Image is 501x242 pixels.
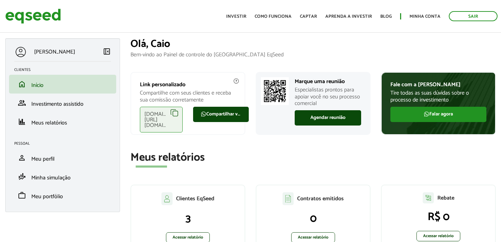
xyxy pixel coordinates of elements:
[14,191,111,200] a: workMeu portfólio
[14,142,116,146] h2: Pessoal
[14,68,116,72] h2: Clientes
[103,47,111,56] span: left_panel_close
[295,110,361,126] a: Agendar reunião
[283,192,294,205] img: agent-contratos.svg
[9,75,116,94] li: Início
[140,90,236,103] p: Compartilhe com seus clientes e receba sua comissão corretamente
[389,210,488,224] p: R$ 0
[424,111,429,117] img: FaWhatsapp.svg
[18,80,26,88] span: home
[18,154,26,162] span: person
[390,81,486,88] p: Fale com a [PERSON_NAME]
[226,14,246,19] a: Investir
[34,49,75,55] p: [PERSON_NAME]
[130,51,496,58] p: Bem-vindo ao Painel de controle do [GEOGRAPHIC_DATA] EqSeed
[297,195,344,202] p: Contratos emitidos
[18,172,26,181] span: finance_mode
[295,78,361,85] p: Marque uma reunião
[233,78,239,84] img: agent-meulink-info2.svg
[14,118,111,126] a: financeMeus relatórios
[390,90,486,103] p: Tire todas as suas dúvidas sobre o processo de investimento
[295,87,361,107] p: Especialistas prontos para apoiar você no seu processo comercial
[130,38,496,50] h1: Olá, Caio
[9,186,116,205] li: Meu portfólio
[31,99,83,109] span: Investimento assistido
[176,195,214,202] p: Clientes EqSeed
[380,14,392,19] a: Blog
[161,192,173,205] img: agent-clientes.svg
[18,99,26,107] span: group
[9,112,116,131] li: Meus relatórios
[14,80,111,88] a: homeInício
[14,172,111,181] a: finance_modeMinha simulação
[103,47,111,57] a: Colapsar menu
[261,77,289,105] img: Marcar reunião com consultor
[437,195,454,201] p: Rebate
[9,148,116,167] li: Meu perfil
[409,14,440,19] a: Minha conta
[18,118,26,126] span: finance
[416,231,460,241] a: Acessar relatório
[9,167,116,186] li: Minha simulação
[9,94,116,112] li: Investimento assistido
[5,7,61,25] img: EqSeed
[423,192,434,203] img: agent-relatorio.svg
[130,152,496,164] h2: Meus relatórios
[31,81,43,90] span: Início
[449,11,498,21] a: Sair
[255,14,292,19] a: Como funciona
[14,99,111,107] a: groupInvestimento assistido
[390,107,486,122] a: Falar agora
[201,111,206,117] img: FaWhatsapp.svg
[14,154,111,162] a: personMeu perfil
[138,212,238,225] p: 3
[31,118,67,128] span: Meus relatórios
[325,14,372,19] a: Aprenda a investir
[193,107,249,122] a: Compartilhar via WhatsApp
[18,191,26,200] span: work
[140,81,236,88] p: Link personalizado
[31,192,63,201] span: Meu portfólio
[263,212,363,225] p: 0
[31,173,71,183] span: Minha simulação
[31,154,55,164] span: Meu perfil
[300,14,317,19] a: Captar
[140,107,183,132] div: [DOMAIN_NAME][URL][DOMAIN_NAME]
